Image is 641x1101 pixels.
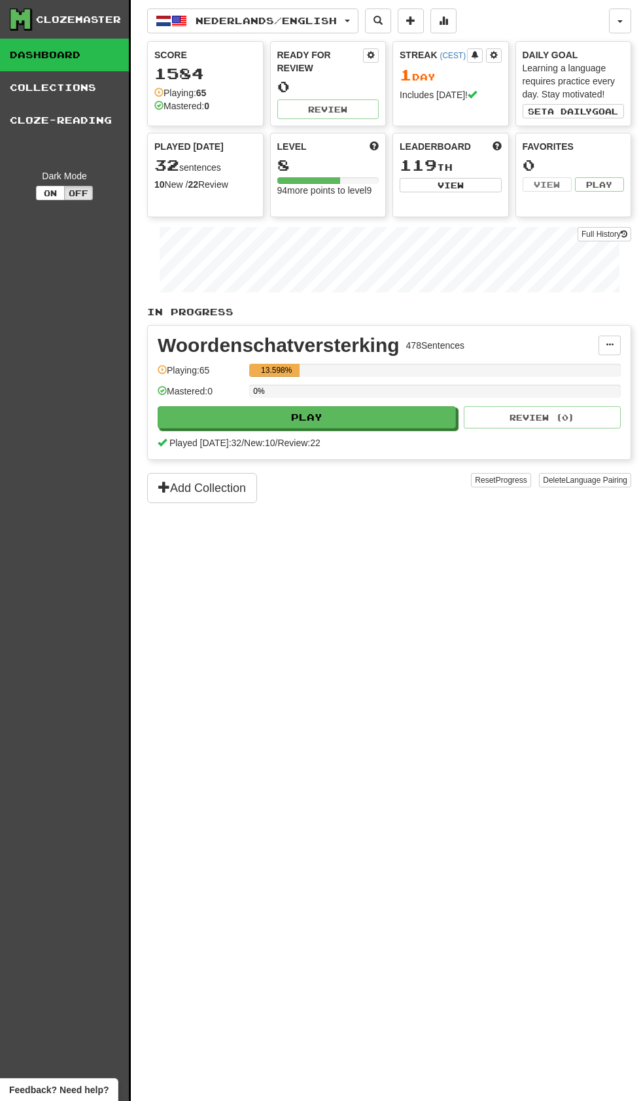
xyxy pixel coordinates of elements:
span: 119 [400,156,437,174]
span: Score more points to level up [370,140,379,153]
div: Ready for Review [277,48,364,75]
div: Learning a language requires practice every day. Stay motivated! [523,61,625,101]
span: This week in points, UTC [493,140,502,153]
button: Seta dailygoal [523,104,625,118]
span: Progress [496,476,527,485]
button: Add sentence to collection [398,9,424,33]
div: Woordenschatversterking [158,336,400,355]
span: / [275,438,278,448]
strong: 0 [204,101,209,111]
div: Streak [400,48,467,61]
button: More stats [430,9,457,33]
div: 0 [523,157,625,173]
div: New / Review [154,178,256,191]
span: Played [DATE]: 32 [169,438,241,448]
div: 94 more points to level 9 [277,184,379,197]
button: DeleteLanguage Pairing [539,473,631,487]
span: Leaderboard [400,140,471,153]
span: Played [DATE] [154,140,224,153]
span: Review: 22 [277,438,320,448]
button: View [400,178,502,192]
button: Search sentences [365,9,391,33]
button: Review [277,99,379,119]
div: 478 Sentences [406,339,465,352]
span: 32 [154,156,179,174]
div: Playing: [154,86,206,99]
button: Play [158,406,456,428]
span: Language Pairing [566,476,627,485]
strong: 22 [188,179,198,190]
button: Off [64,186,93,200]
div: 13.598% [253,364,300,377]
p: In Progress [147,306,631,319]
div: Score [154,48,256,61]
div: th [400,157,502,174]
div: Mastered: 0 [158,385,243,406]
strong: 65 [196,88,207,98]
button: ResetProgress [471,473,530,487]
div: Dark Mode [10,169,119,183]
div: Includes [DATE]! [400,88,502,101]
button: Play [575,177,624,192]
div: Mastered: [154,99,209,113]
button: Review (0) [464,406,621,428]
div: 8 [277,157,379,173]
strong: 10 [154,179,165,190]
span: Nederlands / English [196,15,337,26]
span: a daily [547,107,592,116]
span: 1 [400,65,412,84]
div: 1584 [154,65,256,82]
button: On [36,186,65,200]
span: Open feedback widget [9,1083,109,1096]
div: Daily Goal [523,48,625,61]
button: Add Collection [147,473,257,503]
span: Level [277,140,307,153]
span: New: 10 [244,438,275,448]
div: Playing: 65 [158,364,243,385]
button: View [523,177,572,192]
div: Day [400,67,502,84]
div: 0 [277,79,379,95]
a: Full History [578,227,631,241]
a: (CEST) [440,51,466,60]
div: sentences [154,157,256,174]
button: Nederlands/English [147,9,358,33]
div: Favorites [523,140,625,153]
span: / [241,438,244,448]
div: Clozemaster [36,13,121,26]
